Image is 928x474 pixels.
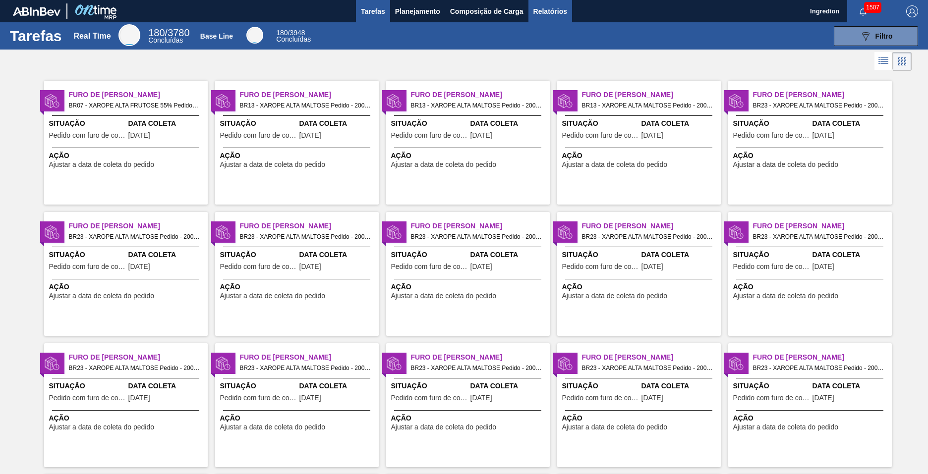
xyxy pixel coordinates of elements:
[240,90,379,100] span: Furo de Coleta
[641,118,718,129] span: Data Coleta
[200,32,233,40] div: Base Line
[216,356,231,371] img: status
[220,151,376,161] span: Ação
[562,263,639,270] span: Pedido com furo de coleta
[276,30,311,43] div: Base Line
[733,263,810,270] span: Pedido com furo de coleta
[562,292,668,300] span: Ajustar a data de coleta do pedido
[391,263,468,270] span: Pedido com furo de coleta
[641,263,663,270] span: 10/08/2025
[220,394,297,402] span: Pedido com furo de coleta
[387,225,402,240] img: status
[812,250,889,260] span: Data Coleta
[753,100,884,111] span: BR23 - XAROPE ALTA MALTOSE Pedido - 2005989
[733,413,889,423] span: Ação
[733,423,839,431] span: Ajustar a data de coleta do pedido
[391,292,497,300] span: Ajustar a data de coleta do pedido
[148,27,189,38] span: / 3780
[45,94,59,108] img: status
[875,32,893,40] span: Filtro
[148,29,189,44] div: Real Time
[45,225,59,240] img: status
[49,394,126,402] span: Pedido com furo de coleta
[299,250,376,260] span: Data Coleta
[733,118,810,129] span: Situação
[216,94,231,108] img: status
[276,29,305,37] span: / 3948
[391,423,497,431] span: Ajustar a data de coleta do pedido
[391,250,468,260] span: Situação
[220,282,376,292] span: Ação
[391,161,497,168] span: Ajustar a data de coleta do pedido
[753,352,892,363] span: Furo de Coleta
[220,132,297,139] span: Pedido com furo de coleta
[558,225,573,240] img: status
[411,363,542,373] span: BR23 - XAROPE ALTA MALTOSE Pedido - 2005991
[582,90,721,100] span: Furo de Coleta
[220,381,297,391] span: Situação
[470,263,492,270] span: 08/08/2025
[220,413,376,423] span: Ação
[812,118,889,129] span: Data Coleta
[49,161,155,168] span: Ajustar a data de coleta do pedido
[45,356,59,371] img: status
[49,381,126,391] span: Situação
[562,381,639,391] span: Situação
[69,231,200,242] span: BR23 - XAROPE ALTA MALTOSE Pedido - 2006579
[470,381,547,391] span: Data Coleta
[148,27,165,38] span: 180
[641,381,718,391] span: Data Coleta
[582,363,713,373] span: BR23 - XAROPE ALTA MALTOSE Pedido - 2005414
[753,221,892,231] span: Furo de Coleta
[391,381,468,391] span: Situação
[128,263,150,270] span: 08/08/2025
[128,132,150,139] span: 14/08/2025
[562,423,668,431] span: Ajustar a data de coleta do pedido
[582,221,721,231] span: Furo de Coleta
[128,118,205,129] span: Data Coleta
[812,394,834,402] span: 09/08/2025
[299,263,321,270] span: 08/08/2025
[216,225,231,240] img: status
[582,231,713,242] span: BR23 - XAROPE ALTA MALTOSE Pedido - 2005984
[118,24,140,46] div: Real Time
[220,250,297,260] span: Situação
[220,423,326,431] span: Ajustar a data de coleta do pedido
[558,94,573,108] img: status
[411,352,550,363] span: Furo de Coleta
[470,394,492,402] span: 13/08/2025
[753,231,884,242] span: BR23 - XAROPE ALTA MALTOSE Pedido - 2005985
[411,100,542,111] span: BR13 - XAROPE ALTA MALTOSE Pedido - 2008223
[240,363,371,373] span: BR23 - XAROPE ALTA MALTOSE Pedido - 2005990
[450,5,523,17] span: Composição de Carga
[49,423,155,431] span: Ajustar a data de coleta do pedido
[582,100,713,111] span: BR13 - XAROPE ALTA MALTOSE Pedido - 2008224
[128,250,205,260] span: Data Coleta
[411,221,550,231] span: Furo de Coleta
[733,394,810,402] span: Pedido com furo de coleta
[641,394,663,402] span: 09/08/2025
[391,394,468,402] span: Pedido com furo de coleta
[411,90,550,100] span: Furo de Coleta
[733,250,810,260] span: Situação
[562,161,668,168] span: Ajustar a data de coleta do pedido
[812,381,889,391] span: Data Coleta
[276,35,311,43] span: Concluídas
[733,381,810,391] span: Situação
[13,7,60,16] img: TNhmsLtSVTkK8tSr43FrP2fwEKptu5GPRR3wAAAABJRU5ErkJggg==
[391,282,547,292] span: Ação
[49,263,126,270] span: Pedido com furo de coleta
[729,225,744,240] img: status
[240,100,371,111] span: BR13 - XAROPE ALTA MALTOSE Pedido - 2008222
[299,118,376,129] span: Data Coleta
[220,263,297,270] span: Pedido com furo de coleta
[276,29,288,37] span: 180
[240,352,379,363] span: Furo de Coleta
[49,413,205,423] span: Ação
[733,282,889,292] span: Ação
[220,118,297,129] span: Situação
[220,161,326,168] span: Ajustar a data de coleta do pedido
[470,118,547,129] span: Data Coleta
[49,292,155,300] span: Ajustar a data de coleta do pedido
[299,394,321,402] span: 13/08/2025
